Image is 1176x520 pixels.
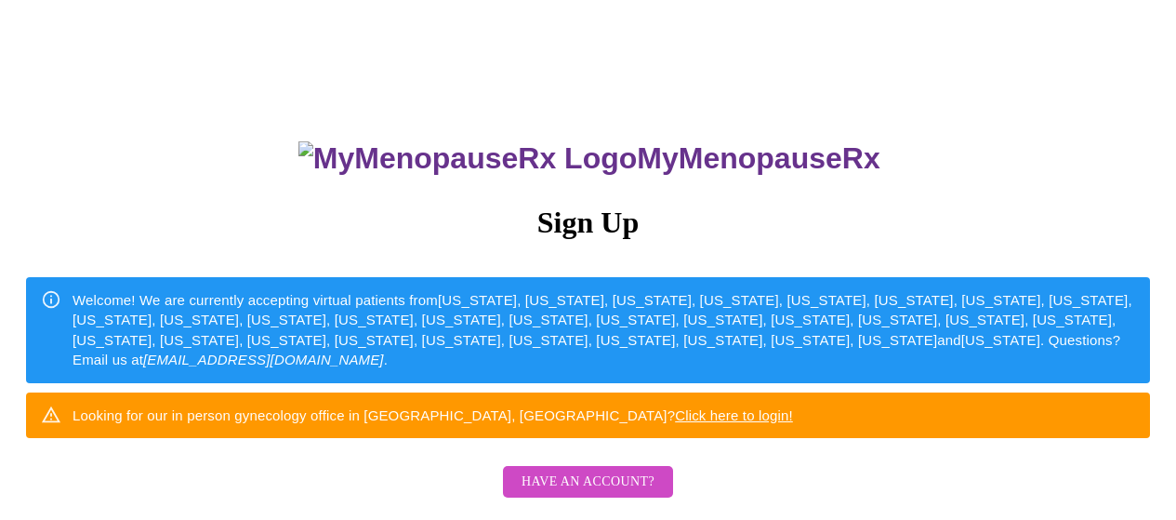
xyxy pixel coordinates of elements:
a: Click here to login! [675,407,793,423]
button: Have an account? [503,466,673,499]
em: [EMAIL_ADDRESS][DOMAIN_NAME] [143,352,384,367]
a: Have an account? [498,487,678,502]
h3: MyMenopauseRx [29,141,1151,176]
img: MyMenopauseRx Logo [298,141,637,176]
div: Looking for our in person gynecology office in [GEOGRAPHIC_DATA], [GEOGRAPHIC_DATA]? [73,398,793,433]
div: Welcome! We are currently accepting virtual patients from [US_STATE], [US_STATE], [US_STATE], [US... [73,283,1135,378]
span: Have an account? [522,471,654,494]
h3: Sign Up [26,206,1150,240]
